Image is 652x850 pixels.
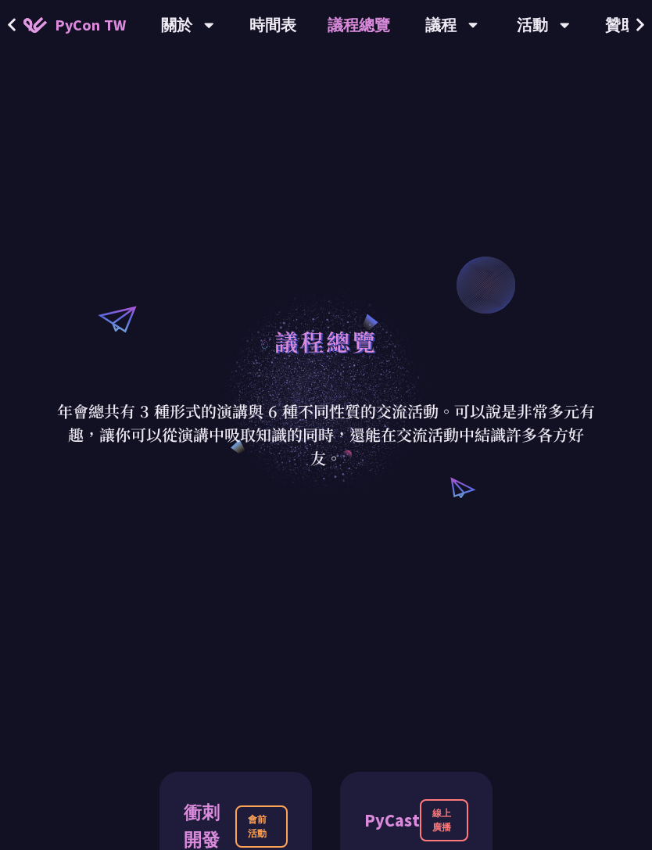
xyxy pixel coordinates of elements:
[8,5,142,45] a: PyCon TW
[274,317,378,364] h1: 議程總覽
[420,799,468,841] div: 線上廣播
[364,807,420,834] div: PyCast
[55,400,597,470] p: 年會總共有 3 種形式的演講與 6 種不同性質的交流活動。可以說是非常多元有趣，讓你可以從演講中吸取知識的同時，還能在交流活動中結識許多各方好友。
[55,13,126,37] span: PyCon TW
[23,17,47,33] img: Home icon of PyCon TW 2025
[235,805,288,848] div: 會前活動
